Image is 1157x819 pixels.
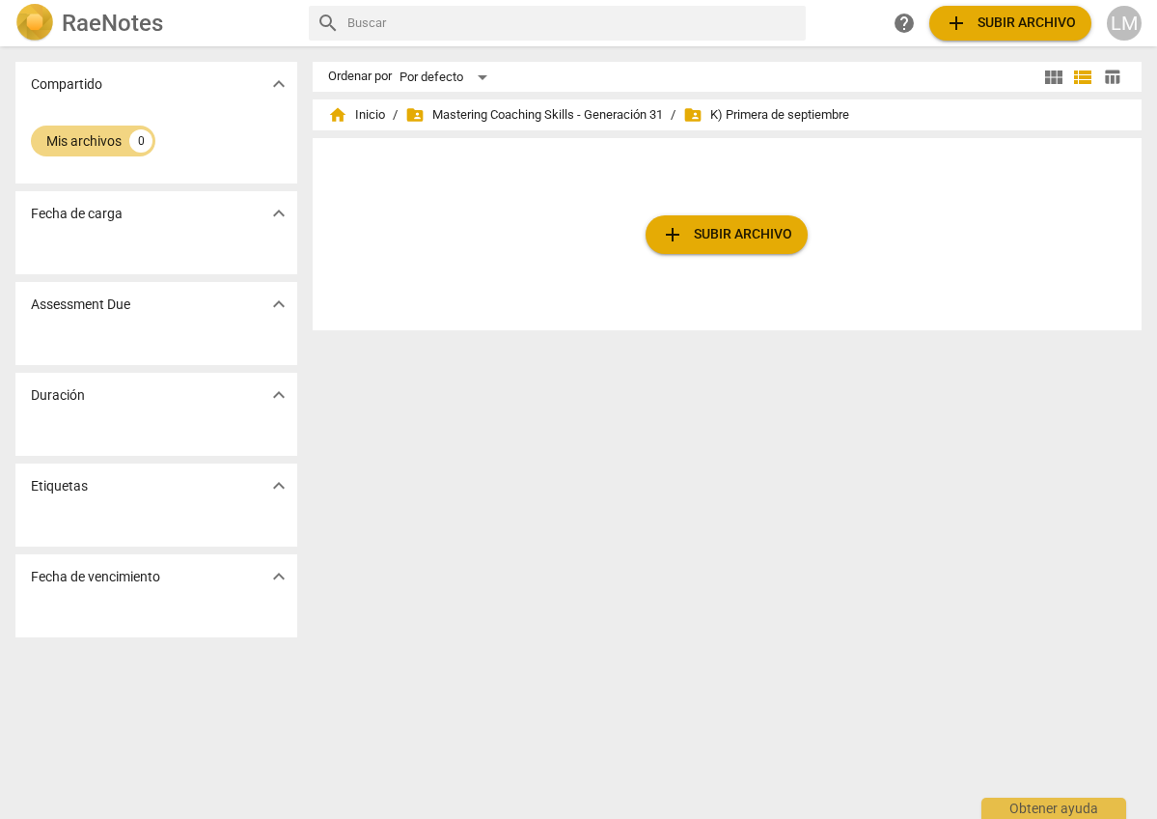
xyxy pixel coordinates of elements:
[264,381,293,409] button: Mostrar más
[267,383,290,407] span: expand_more
[405,105,425,125] span: folder_shared
[661,223,684,246] span: add
[267,474,290,497] span: expand_more
[46,131,122,151] div: Mis archivos
[317,12,340,35] span: search
[31,74,102,95] p: Compartido
[646,215,808,254] button: Subir
[683,105,849,125] span: K) Primera de septiembre
[31,567,160,587] p: Fecha de vencimiento
[1097,63,1126,92] button: Tabla
[1103,68,1121,86] span: table_chart
[1071,66,1094,89] span: view_list
[328,105,385,125] span: Inicio
[31,385,85,406] p: Duración
[671,108,675,123] span: /
[267,72,290,96] span: expand_more
[399,62,494,93] div: Por defecto
[264,290,293,319] button: Mostrar más
[31,204,123,224] p: Fecha de carga
[264,562,293,591] button: Mostrar más
[929,6,1091,41] button: Subir
[62,10,163,37] h2: RaeNotes
[1042,66,1065,89] span: view_module
[981,798,1126,819] div: Obtener ayuda
[1068,63,1097,92] button: Lista
[683,105,702,125] span: folder_shared
[264,70,293,99] button: Mostrar más
[31,476,88,496] p: Etiquetas
[405,105,663,125] span: Mastering Coaching Skills - Generación 31
[15,4,293,42] a: LogoRaeNotes
[893,12,916,35] span: help
[129,129,152,153] div: 0
[945,12,1076,35] span: Subir archivo
[887,6,922,41] a: Obtener ayuda
[661,223,792,246] span: Subir archivo
[393,108,398,123] span: /
[264,471,293,500] button: Mostrar más
[1107,6,1142,41] button: LM
[328,105,347,125] span: home
[347,8,798,39] input: Buscar
[267,293,290,316] span: expand_more
[1039,63,1068,92] button: Cuadrícula
[328,70,392,84] div: Ordenar por
[15,4,54,42] img: Logo
[267,202,290,225] span: expand_more
[945,12,968,35] span: add
[31,295,130,315] p: Assessment Due
[267,565,290,588] span: expand_more
[264,199,293,228] button: Mostrar más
